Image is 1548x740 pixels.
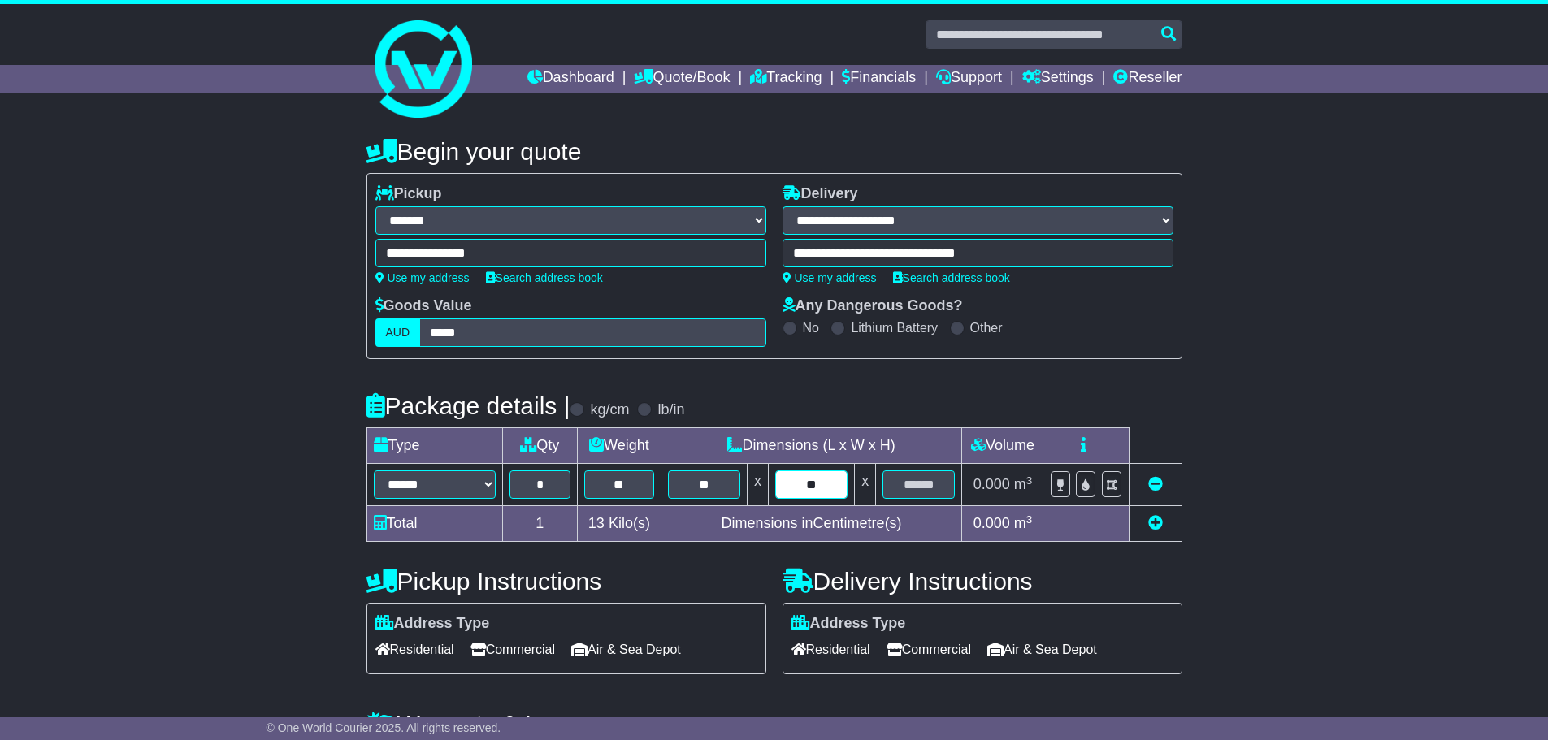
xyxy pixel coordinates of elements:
td: Dimensions in Centimetre(s) [661,506,962,542]
a: Use my address [783,271,877,284]
span: 13 [588,515,605,531]
h4: Pickup Instructions [366,568,766,595]
a: Search address book [486,271,603,284]
h4: Package details | [366,392,570,419]
h4: Begin your quote [366,138,1182,165]
label: lb/in [657,401,684,419]
a: Support [936,65,1002,93]
span: m [1014,515,1033,531]
label: Other [970,320,1003,335]
td: Type [366,428,502,464]
a: Dashboard [527,65,614,93]
a: Reseller [1113,65,1182,93]
label: Address Type [375,615,490,633]
span: Commercial [887,637,971,662]
span: Residential [791,637,870,662]
span: Residential [375,637,454,662]
label: kg/cm [590,401,629,419]
span: Commercial [470,637,555,662]
td: Total [366,506,502,542]
td: Qty [502,428,578,464]
sup: 3 [1026,513,1033,526]
h4: Warranty & Insurance [366,711,1182,738]
label: No [803,320,819,335]
td: 1 [502,506,578,542]
label: Goods Value [375,297,472,315]
span: Air & Sea Depot [987,637,1097,662]
a: Quote/Book [634,65,730,93]
td: Weight [578,428,661,464]
a: Remove this item [1148,476,1163,492]
td: Dimensions (L x W x H) [661,428,962,464]
label: Lithium Battery [851,320,938,335]
label: Pickup [375,185,442,203]
a: Tracking [750,65,822,93]
label: AUD [375,318,421,347]
a: Use my address [375,271,470,284]
a: Search address book [893,271,1010,284]
td: x [747,464,768,506]
span: © One World Courier 2025. All rights reserved. [267,721,501,734]
sup: 3 [1026,474,1033,487]
span: m [1014,476,1033,492]
label: Address Type [791,615,906,633]
label: Any Dangerous Goods? [783,297,963,315]
span: Air & Sea Depot [571,637,681,662]
td: Volume [962,428,1043,464]
a: Settings [1022,65,1094,93]
td: x [855,464,876,506]
span: 0.000 [973,476,1010,492]
td: Kilo(s) [578,506,661,542]
a: Add new item [1148,515,1163,531]
span: 0.000 [973,515,1010,531]
label: Delivery [783,185,858,203]
a: Financials [842,65,916,93]
h4: Delivery Instructions [783,568,1182,595]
